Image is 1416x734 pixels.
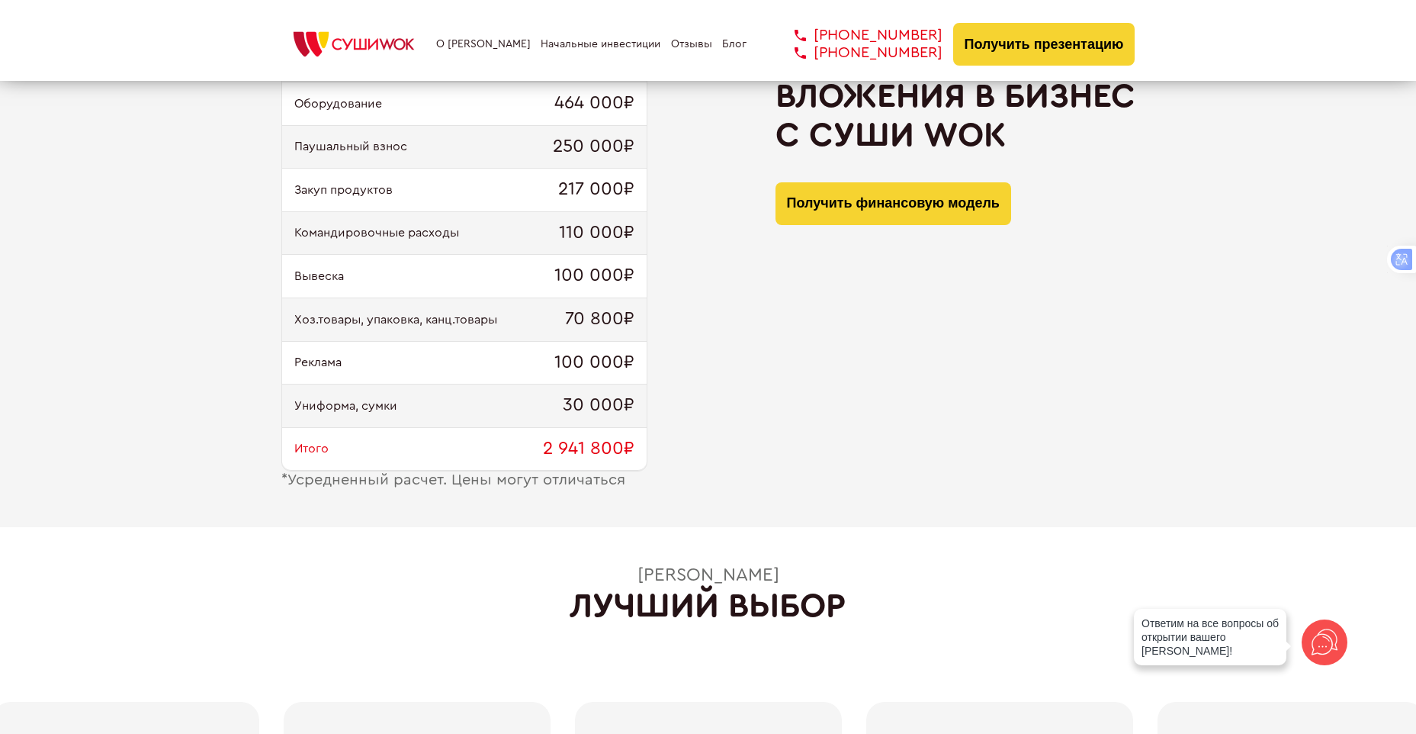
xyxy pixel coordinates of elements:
[281,27,426,61] img: СУШИWOK
[294,313,497,327] span: Хоз.товары, упаковка, канц.товары
[565,309,634,330] span: 70 800₽
[294,183,393,197] span: Закуп продуктов
[541,38,660,50] a: Начальные инвестиции
[1134,609,1286,665] div: Ответим на все вопросы об открытии вашего [PERSON_NAME]!
[554,93,634,114] span: 464 000₽
[553,137,634,158] span: 250 000₽
[554,353,634,374] span: 100 000₽
[772,27,942,44] a: [PHONE_NUMBER]
[294,399,397,413] span: Униформа, сумки
[294,269,344,283] span: Вывеска
[671,38,712,50] a: Отзывы
[953,23,1135,66] button: Получить презентацию
[775,38,1135,154] h2: Первоначальные вложения в бизнес с Суши Wok
[558,179,634,201] span: 217 000₽
[294,140,407,153] span: Паушальный взнос
[436,38,531,50] a: О [PERSON_NAME]
[559,223,634,244] span: 110 000₽
[772,44,942,62] a: [PHONE_NUMBER]
[294,97,382,111] span: Оборудование
[775,182,1011,225] button: Получить финансовую модель
[722,38,747,50] a: Блог
[554,266,634,287] span: 100 000₽
[563,395,634,417] span: 30 000₽
[294,442,329,456] span: Итого
[281,472,647,489] div: Усредненный расчет. Цены могут отличаться
[543,439,634,460] span: 2 941 800₽
[294,226,459,240] span: Командировочные расходы
[294,356,342,369] span: Реклама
